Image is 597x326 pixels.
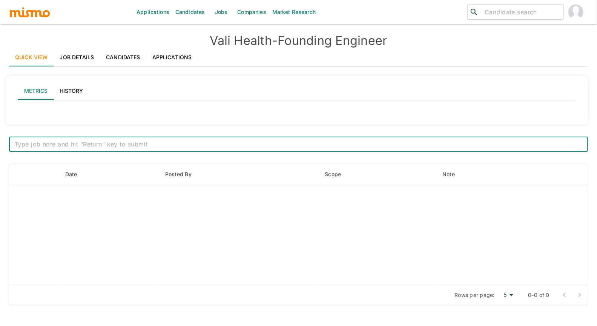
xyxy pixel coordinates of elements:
th: Date [59,164,159,185]
p: 0–0 of 0 [528,291,549,299]
button: History [54,82,89,100]
input: Candidate search [482,7,560,17]
a: Quick View [9,48,54,66]
div: lab API tabs example [18,82,576,100]
h4: Vali Health - Founding Engineer [9,33,588,48]
th: Note [436,164,538,185]
div: 5 [498,289,516,300]
th: Scope [319,164,436,185]
a: Job Details [54,48,100,66]
p: Rows per page: [455,291,495,299]
a: Applications [146,48,198,66]
table: enhanced table [9,164,588,285]
th: Posted By [159,164,319,185]
button: Metrics [18,82,54,100]
a: Candidates [100,48,146,66]
img: logo [9,6,51,18]
img: Carmen Vilachá [568,5,583,20]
